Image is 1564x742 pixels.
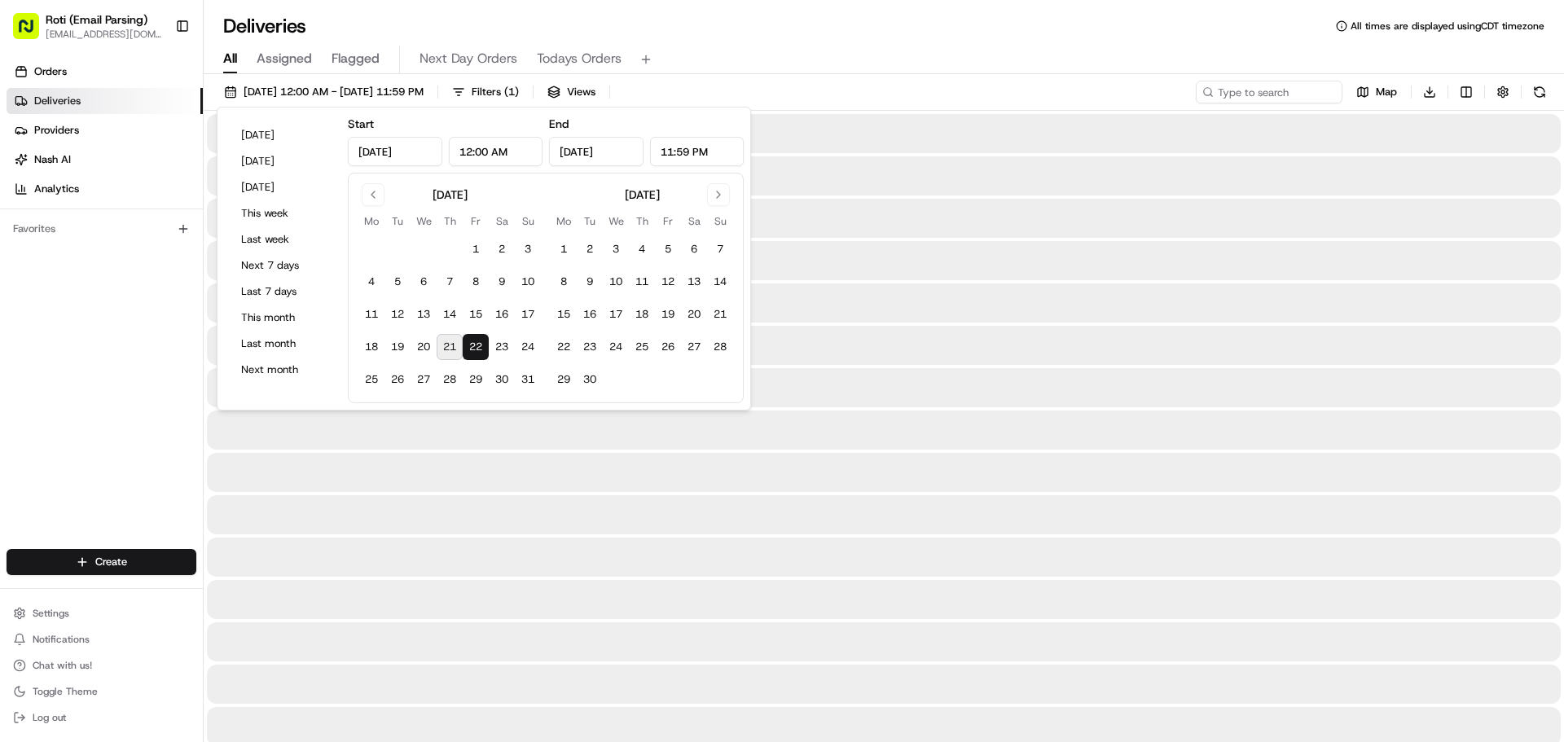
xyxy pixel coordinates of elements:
[515,334,541,360] button: 24
[234,280,332,303] button: Last 7 days
[655,213,681,230] th: Friday
[244,85,424,99] span: [DATE] 12:00 AM - [DATE] 11:59 PM
[257,49,312,68] span: Assigned
[358,269,384,295] button: 4
[603,213,629,230] th: Wednesday
[420,49,517,68] span: Next Day Orders
[7,680,196,703] button: Toggle Theme
[358,367,384,393] button: 25
[629,301,655,327] button: 18
[162,276,197,288] span: Pylon
[463,269,489,295] button: 8
[681,213,707,230] th: Saturday
[707,301,733,327] button: 21
[7,549,196,575] button: Create
[217,81,431,103] button: [DATE] 12:00 AM - [DATE] 11:59 PM
[46,11,147,28] button: Roti (Email Parsing)
[154,236,261,252] span: API Documentation
[234,254,332,277] button: Next 7 days
[577,334,603,360] button: 23
[489,236,515,262] button: 2
[33,659,92,672] span: Chat with us!
[7,59,203,85] a: Orders
[34,123,79,138] span: Providers
[437,301,463,327] button: 14
[33,633,90,646] span: Notifications
[504,85,519,99] span: ( 1 )
[1196,81,1342,103] input: Type to search
[7,706,196,729] button: Log out
[362,183,384,206] button: Go to previous month
[681,301,707,327] button: 20
[463,367,489,393] button: 29
[10,230,131,259] a: 📗Knowledge Base
[472,85,519,99] span: Filters
[437,269,463,295] button: 7
[46,28,162,41] span: [EMAIL_ADDRESS][DOMAIN_NAME]
[384,301,411,327] button: 12
[223,49,237,68] span: All
[7,147,203,173] a: Nash AI
[551,269,577,295] button: 8
[577,269,603,295] button: 9
[42,105,269,122] input: Clear
[445,81,526,103] button: Filters(1)
[515,213,541,230] th: Sunday
[437,334,463,360] button: 21
[234,176,332,199] button: [DATE]
[131,230,268,259] a: 💻API Documentation
[515,301,541,327] button: 17
[7,602,196,625] button: Settings
[681,269,707,295] button: 13
[384,213,411,230] th: Tuesday
[515,236,541,262] button: 3
[7,628,196,651] button: Notifications
[411,213,437,230] th: Wednesday
[16,156,46,185] img: 1736555255976-a54dd68f-1ca7-489b-9aae-adbdc363a1c4
[655,301,681,327] button: 19
[707,269,733,295] button: 14
[348,137,442,166] input: Date
[567,85,595,99] span: Views
[463,213,489,230] th: Friday
[603,334,629,360] button: 24
[549,116,569,131] label: End
[234,150,332,173] button: [DATE]
[16,16,49,49] img: Nash
[489,213,515,230] th: Saturday
[384,367,411,393] button: 26
[1528,81,1551,103] button: Refresh
[650,137,745,166] input: Time
[603,269,629,295] button: 10
[348,116,374,131] label: Start
[1349,81,1404,103] button: Map
[7,7,169,46] button: Roti (Email Parsing)[EMAIL_ADDRESS][DOMAIN_NAME]
[411,367,437,393] button: 27
[16,238,29,251] div: 📗
[515,269,541,295] button: 10
[433,187,468,203] div: [DATE]
[540,81,603,103] button: Views
[55,156,267,172] div: Start new chat
[577,213,603,230] th: Tuesday
[489,334,515,360] button: 23
[655,236,681,262] button: 5
[411,334,437,360] button: 20
[234,332,332,355] button: Last month
[7,88,203,114] a: Deliveries
[384,269,411,295] button: 5
[1351,20,1544,33] span: All times are displayed using CDT timezone
[7,176,203,202] a: Analytics
[277,160,297,180] button: Start new chat
[577,236,603,262] button: 2
[629,334,655,360] button: 25
[449,137,543,166] input: Time
[95,555,127,569] span: Create
[358,334,384,360] button: 18
[358,213,384,230] th: Monday
[577,301,603,327] button: 16
[551,213,577,230] th: Monday
[223,13,306,39] h1: Deliveries
[138,238,151,251] div: 💻
[34,94,81,108] span: Deliveries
